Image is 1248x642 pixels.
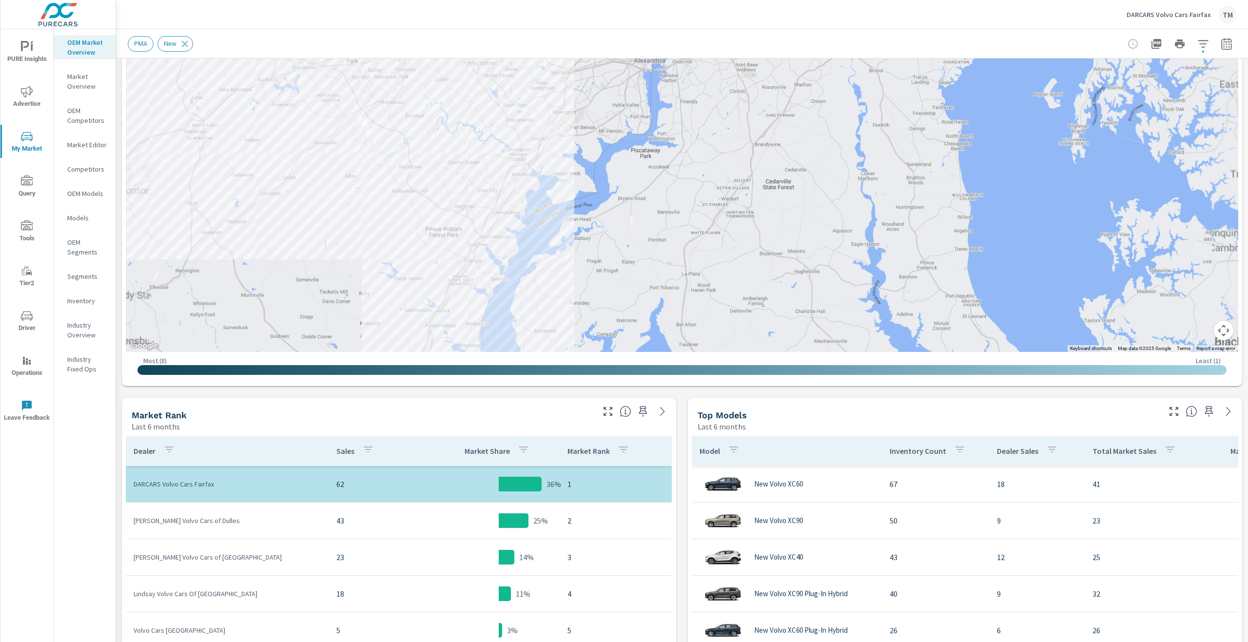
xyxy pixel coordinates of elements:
[3,86,50,110] span: Advertise
[1166,404,1182,419] button: Make Fullscreen
[0,29,53,433] div: nav menu
[54,103,116,128] div: OEM Competitors
[703,543,742,572] img: glamour
[465,446,510,456] p: Market Share
[997,624,1077,636] p: 6
[67,164,108,174] p: Competitors
[754,516,803,525] p: New Volvo XC90
[1127,10,1211,19] p: DARCARS Volvo Cars Fairfax
[1170,34,1189,54] button: Print Report
[134,516,321,525] p: [PERSON_NAME] Volvo Cars of Dulles
[67,140,108,150] p: Market Editor
[3,41,50,65] span: PURE Insights
[1092,588,1196,600] p: 32
[134,589,321,599] p: Lindsay Volvo Cars Of [GEOGRAPHIC_DATA]
[1217,34,1236,54] button: Select Date Range
[507,624,518,636] p: 3%
[67,272,108,281] p: Segments
[1092,515,1196,526] p: 23
[54,35,116,59] div: OEM Market Overview
[890,515,981,526] p: 50
[519,551,534,563] p: 14%
[336,515,430,526] p: 43
[567,478,664,490] p: 1
[1118,346,1171,351] span: Map data ©2025 Google
[754,589,848,598] p: New Volvo XC90 Plug-In Hybrid
[3,400,50,424] span: Leave Feedback
[1193,34,1213,54] button: Apply Filters
[336,446,354,456] p: Sales
[997,551,1077,563] p: 12
[890,551,981,563] p: 43
[143,356,167,365] p: Most ( 8 )
[703,579,742,608] img: glamour
[698,410,747,420] h5: Top Models
[54,186,116,201] div: OEM Models
[997,446,1038,456] p: Dealer Sales
[600,404,616,419] button: Make Fullscreen
[3,355,50,379] span: Operations
[54,69,116,94] div: Market Overview
[158,40,182,47] span: New
[1196,356,1221,365] p: Least ( 1 )
[67,354,108,374] p: Industry Fixed Ops
[1221,404,1236,419] a: See more details in report
[655,404,670,419] a: See more details in report
[997,515,1077,526] p: 9
[128,339,160,352] img: Google
[567,551,664,563] p: 3
[635,404,651,419] span: Save this to your personalized report
[1092,478,1196,490] p: 41
[1219,6,1236,23] div: TM
[54,352,116,376] div: Industry Fixed Ops
[754,553,803,562] p: New Volvo XC40
[128,40,153,47] span: PMA
[132,410,187,420] h5: Market Rank
[128,339,160,352] a: Open this area in Google Maps (opens a new window)
[54,318,116,342] div: Industry Overview
[1186,406,1197,417] span: Find the biggest opportunities within your model lineup nationwide. [Source: Market registration ...
[567,588,664,600] p: 4
[1092,446,1156,456] p: Total Market Sales
[67,38,108,57] p: OEM Market Overview
[134,446,156,456] p: Dealer
[67,106,108,125] p: OEM Competitors
[336,624,430,636] p: 5
[567,446,610,456] p: Market Rank
[67,320,108,340] p: Industry Overview
[1070,345,1112,352] button: Keyboard shortcuts
[567,515,664,526] p: 2
[134,479,321,489] p: DARCARS Volvo Cars Fairfax
[754,480,803,488] p: New Volvo XC60
[67,296,108,306] p: Inventory
[67,189,108,198] p: OEM Models
[890,446,946,456] p: Inventory Count
[1092,551,1196,563] p: 25
[620,406,631,417] span: Market Rank shows you how you rank, in terms of sales, to other dealerships in your market. “Mark...
[336,551,430,563] p: 23
[336,588,430,600] p: 18
[3,310,50,334] span: Driver
[890,624,981,636] p: 26
[67,72,108,91] p: Market Overview
[54,211,116,225] div: Models
[54,137,116,152] div: Market Editor
[890,588,981,600] p: 40
[134,552,321,562] p: [PERSON_NAME] Volvo Cars of [GEOGRAPHIC_DATA]
[533,515,548,526] p: 25%
[3,220,50,244] span: Tools
[3,175,50,199] span: Query
[890,478,981,490] p: 67
[3,131,50,155] span: My Market
[546,478,561,490] p: 36%
[3,265,50,289] span: Tier2
[1196,346,1235,351] a: Report a map error
[67,213,108,223] p: Models
[336,478,430,490] p: 62
[997,588,1077,600] p: 9
[132,421,180,432] p: Last 6 months
[1092,624,1196,636] p: 26
[157,36,193,52] div: New
[1147,34,1166,54] button: "Export Report to PDF"
[703,469,742,499] img: glamour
